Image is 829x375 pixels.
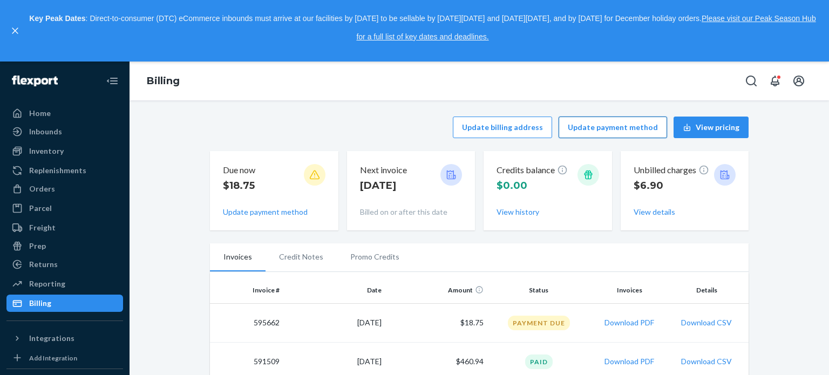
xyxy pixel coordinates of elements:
button: Download CSV [681,317,732,328]
a: Freight [6,219,123,236]
div: Integrations [29,333,74,344]
a: Inventory [6,142,123,160]
a: Home [6,105,123,122]
button: Download PDF [604,317,654,328]
div: Replenishments [29,165,86,176]
th: Details [669,277,749,303]
div: Prep [29,241,46,251]
div: Payment Due [508,316,570,330]
p: Due now [223,164,255,176]
td: [DATE] [284,303,386,342]
div: Parcel [29,203,52,214]
div: Reporting [29,278,65,289]
td: 595662 [210,303,284,342]
th: Amount [386,277,488,303]
button: Update payment method [559,117,667,138]
a: Billing [6,295,123,312]
div: Add Integration [29,353,77,363]
a: Parcel [6,200,123,217]
p: Unbilled charges [634,164,709,176]
p: $6.90 [634,179,709,193]
li: Promo Credits [337,243,413,270]
button: View pricing [674,117,749,138]
th: Invoices [590,277,669,303]
a: Add Integration [6,351,123,364]
div: Freight [29,222,56,233]
div: Returns [29,259,58,270]
button: Close Navigation [101,70,123,92]
button: close, [10,25,21,36]
div: Inventory [29,146,64,156]
a: Orders [6,180,123,197]
th: Status [488,277,590,303]
li: Invoices [210,243,266,271]
a: Reporting [6,275,123,292]
strong: Key Peak Dates [29,14,85,23]
div: Inbounds [29,126,62,137]
p: : Direct-to-consumer (DTC) eCommerce inbounds must arrive at our facilities by [DATE] to be sella... [26,10,819,46]
th: Invoice # [210,277,284,303]
button: View details [634,207,675,217]
div: Orders [29,183,55,194]
ol: breadcrumbs [138,66,188,97]
a: Replenishments [6,162,123,179]
p: Credits balance [497,164,568,176]
button: Update billing address [453,117,552,138]
button: Download CSV [681,356,732,367]
p: [DATE] [360,179,407,193]
button: Update payment method [223,207,308,217]
li: Credit Notes [266,243,337,270]
a: Please visit our Peak Season Hub for a full list of key dates and deadlines. [356,14,816,41]
button: Download PDF [604,356,654,367]
a: Returns [6,256,123,273]
td: $18.75 [386,303,488,342]
p: Billed on or after this date [360,207,463,217]
div: Paid [525,354,553,369]
img: Flexport logo [12,76,58,86]
div: Billing [29,298,51,309]
span: $0.00 [497,180,527,192]
button: Open account menu [788,70,810,92]
a: Prep [6,237,123,255]
th: Date [284,277,386,303]
button: Open notifications [764,70,786,92]
p: $18.75 [223,179,255,193]
button: View history [497,207,539,217]
button: Open Search Box [740,70,762,92]
button: Integrations [6,330,123,347]
p: Next invoice [360,164,407,176]
a: Inbounds [6,123,123,140]
a: Billing [147,75,180,87]
div: Home [29,108,51,119]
